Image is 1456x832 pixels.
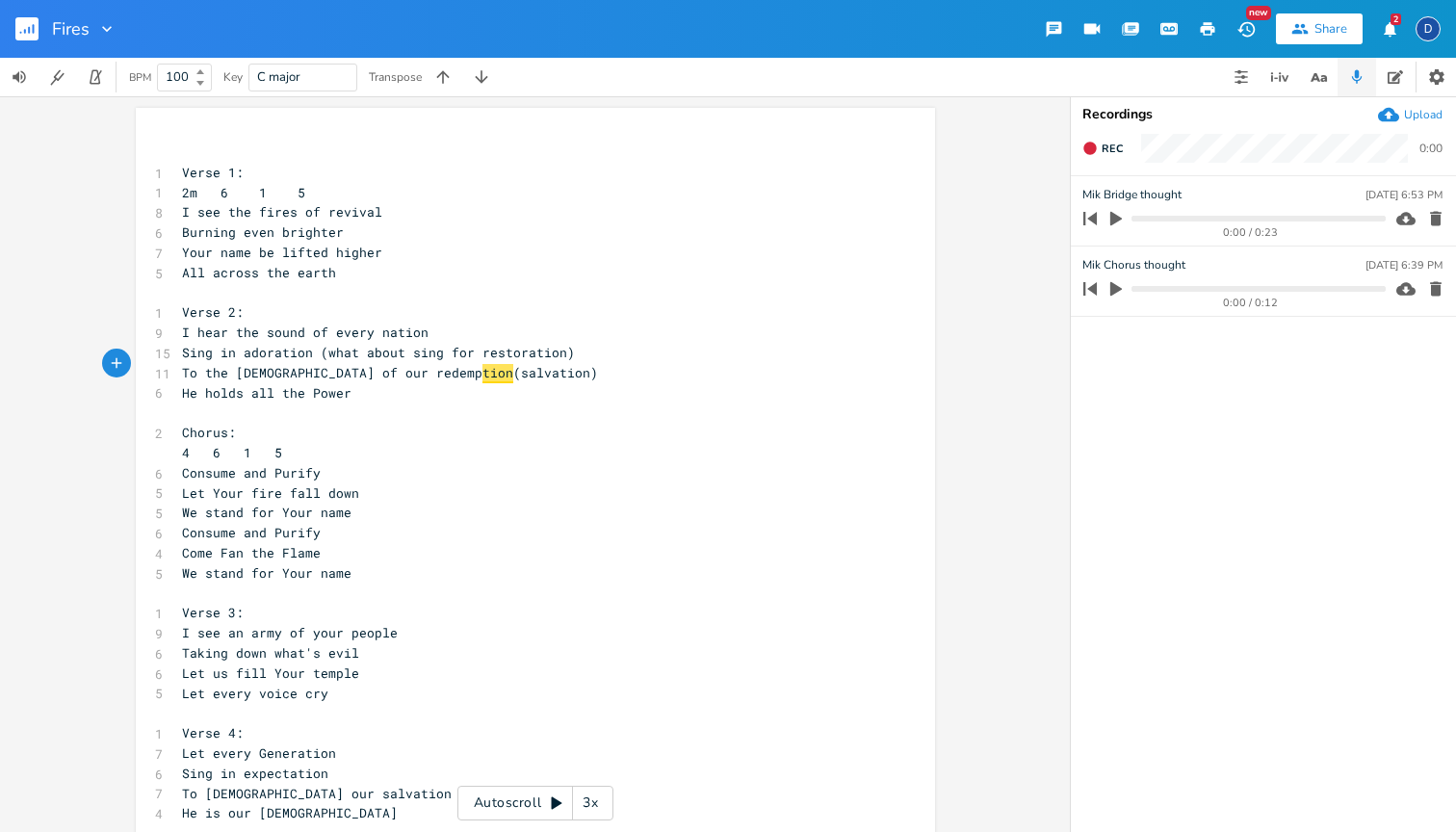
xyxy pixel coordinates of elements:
div: [DATE] 6:53 PM [1365,190,1443,200]
span: He holds all the Power [182,384,351,402]
div: Autoscroll [457,786,613,820]
button: New [1227,12,1265,46]
span: I hear the sound of every nation [182,324,429,341]
span: 4 6 1 5 [182,444,282,461]
div: 0:00 [1419,143,1443,154]
span: We stand for Your name [182,504,351,521]
span: Fires [52,20,90,38]
span: Your name be lifted higher [182,244,382,261]
span: Mik Chorus thought [1082,256,1185,274]
span: Let every Generation [182,744,336,762]
span: Verse 3: [182,604,244,621]
span: Consume and Purify [182,464,321,481]
div: Key [223,71,243,83]
div: Upload [1404,107,1443,122]
button: Upload [1378,104,1443,125]
span: C major [257,68,300,86]
span: tion [482,364,513,383]
span: Let Your fire fall down [182,484,359,502]
span: Let every voice cry [182,685,328,702]
span: I see an army of your people [182,624,398,641]
span: Chorus: [182,424,236,441]
span: Sing in expectation [182,765,328,782]
div: 2 [1391,13,1401,25]
span: Taking down what's evil [182,644,359,662]
span: Come Fan the Flame [182,544,321,561]
div: 0:00 / 0:12 [1116,298,1386,308]
div: 0:00 / 0:23 [1116,227,1386,238]
div: [DATE] 6:39 PM [1365,260,1443,271]
button: D [1416,7,1441,51]
div: David Jones [1416,16,1441,41]
span: Verse 4: [182,724,244,741]
span: 2m 6 1 5 [182,184,305,201]
span: To the [DEMOGRAPHIC_DATA] of our redemp (salvation) [182,364,598,381]
div: BPM [129,72,151,83]
span: To [DEMOGRAPHIC_DATA] our salvation [182,785,452,802]
span: Mik Bridge thought [1082,186,1182,204]
span: Verse 1: [182,164,244,181]
span: Burning even brighter [182,223,344,241]
span: We stand for Your name [182,564,351,582]
button: Share [1276,13,1363,44]
div: New [1246,6,1271,20]
div: Share [1314,20,1347,38]
span: Rec [1102,142,1123,156]
span: All across the earth [182,264,336,281]
div: Transpose [369,71,422,83]
button: Rec [1075,133,1131,164]
div: 3x [573,786,608,820]
span: Let us fill Your temple [182,664,359,682]
span: He is our [DEMOGRAPHIC_DATA] [182,804,398,821]
span: Consume and Purify [182,524,321,541]
span: I see the fires of revival [182,203,382,221]
span: Verse 2: [182,303,244,321]
div: Recordings [1082,108,1444,121]
span: Sing in adoration (what about sing for restoration) [182,344,575,361]
button: 2 [1370,12,1409,46]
